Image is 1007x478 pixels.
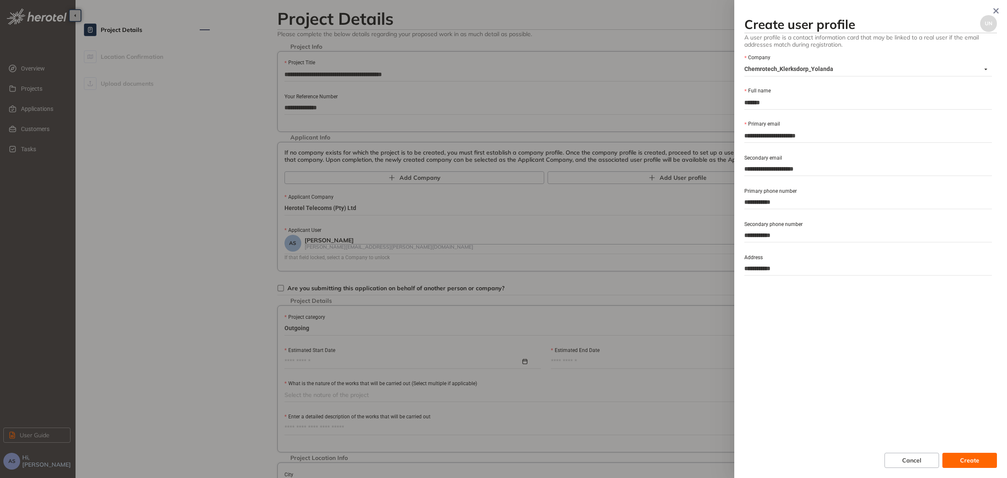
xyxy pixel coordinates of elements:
label: Company [744,54,770,62]
h3: Create user profile [744,17,980,32]
input: Full name [744,96,992,109]
span: Create [960,456,979,465]
span: A user profile is a contact information card that may be linked to a real user if the email addre... [744,33,997,48]
button: Cancel [884,453,939,468]
span: Chemrotech_Klerksdorp_Yolanda [744,63,987,76]
input: Address [744,262,992,275]
label: Full name [744,87,771,95]
input: Secondary email [744,163,992,175]
label: Address [744,254,763,262]
label: Primary email [744,120,780,128]
span: Cancel [902,456,921,465]
input: Primary email [744,129,992,142]
input: Primary phone number [744,196,992,208]
input: Secondary phone number [744,229,992,242]
label: Secondary email [744,154,782,162]
button: UN [980,15,997,32]
label: Secondary phone number [744,221,803,228]
span: UN [985,21,992,26]
label: Primary phone number [744,187,797,195]
button: Create [942,453,997,468]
